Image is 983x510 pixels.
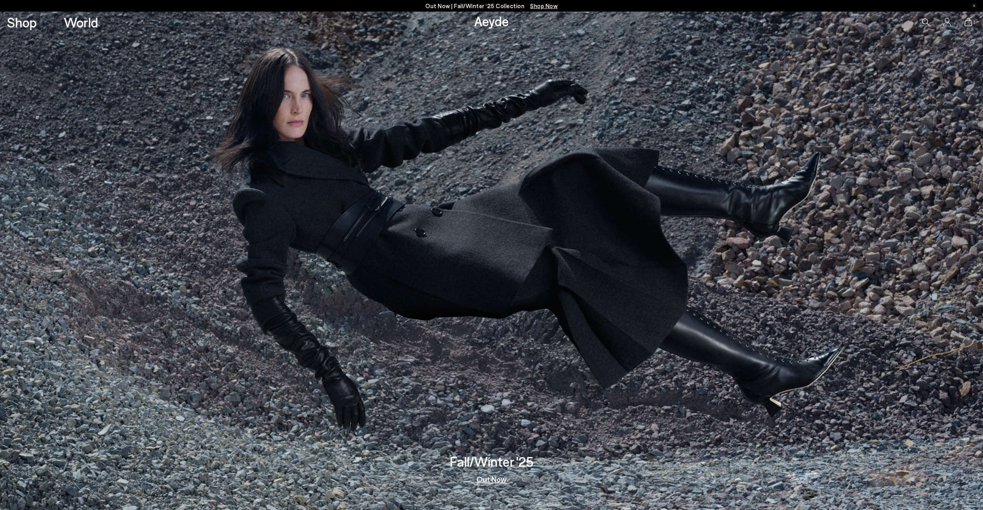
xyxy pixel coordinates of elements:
span: 1 [972,20,976,24]
a: Out Now [476,475,507,483]
p: Out Now | Fall/Winter ‘25 Collection [425,1,558,11]
a: 1 [964,18,972,26]
span: Navigate to /collections/new-in [530,2,558,9]
a: World [64,15,98,29]
h3: Fall/Winter '25 [450,455,534,468]
a: Aeyde [474,13,509,29]
a: Shop [7,15,37,29]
